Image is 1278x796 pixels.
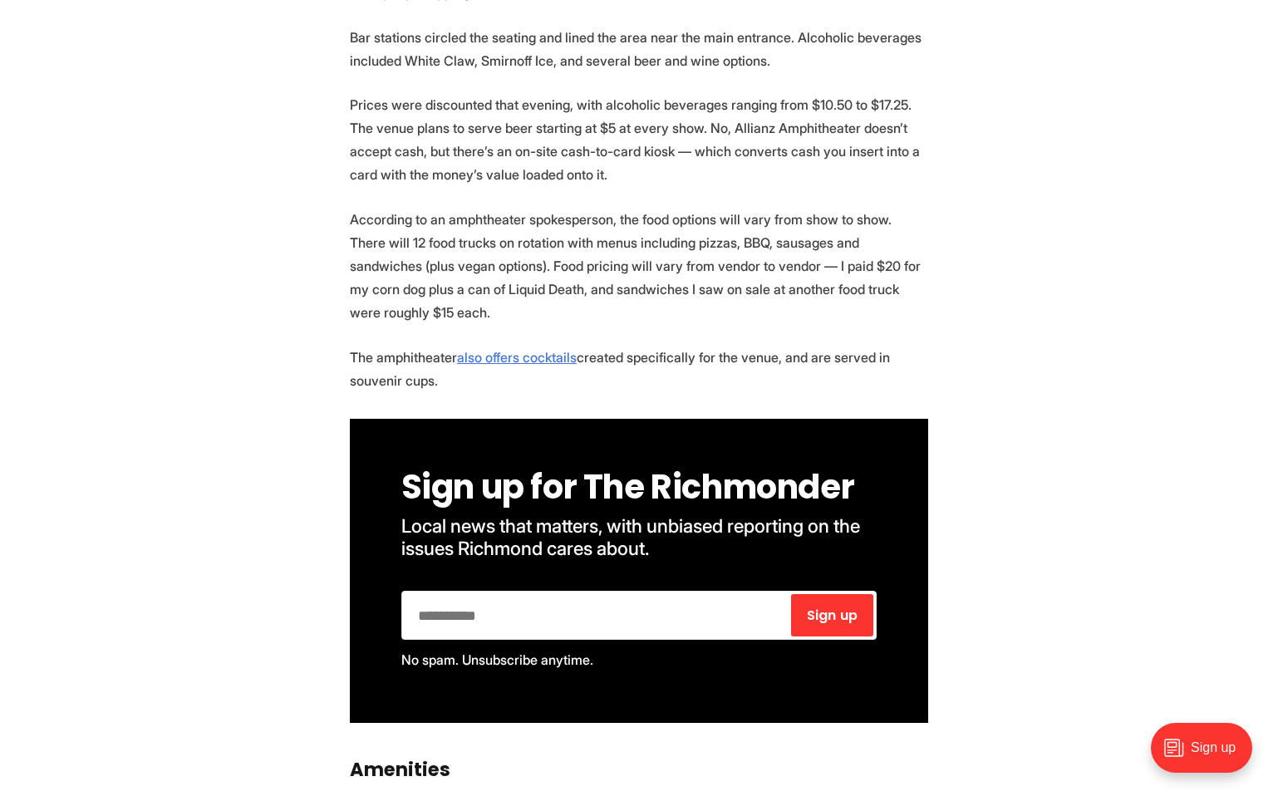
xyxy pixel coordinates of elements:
span: No spam. Unsubscribe anytime. [401,651,593,668]
a: also offers cocktails [457,349,577,366]
p: According to an amphtheater spokesperson, the food options will vary from show to show. There wil... [350,208,928,324]
p: The amphitheater created specifically for the venue, and are served in souvenir cups. [350,346,928,392]
p: Prices were discounted that evening, with alcoholic beverages ranging from $10.50 to $17.25. The ... [350,93,928,186]
span: Sign up for The Richmonder [401,464,855,510]
strong: Amenities [350,756,450,783]
span: Sign up [807,609,858,622]
span: Local news that matters, with unbiased reporting on the issues Richmond cares about. [401,514,864,559]
p: Bar stations circled the seating and lined the area near the main entrance. Alcoholic beverages i... [350,26,928,72]
iframe: portal-trigger [1137,715,1278,796]
button: Sign up [791,594,874,636]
